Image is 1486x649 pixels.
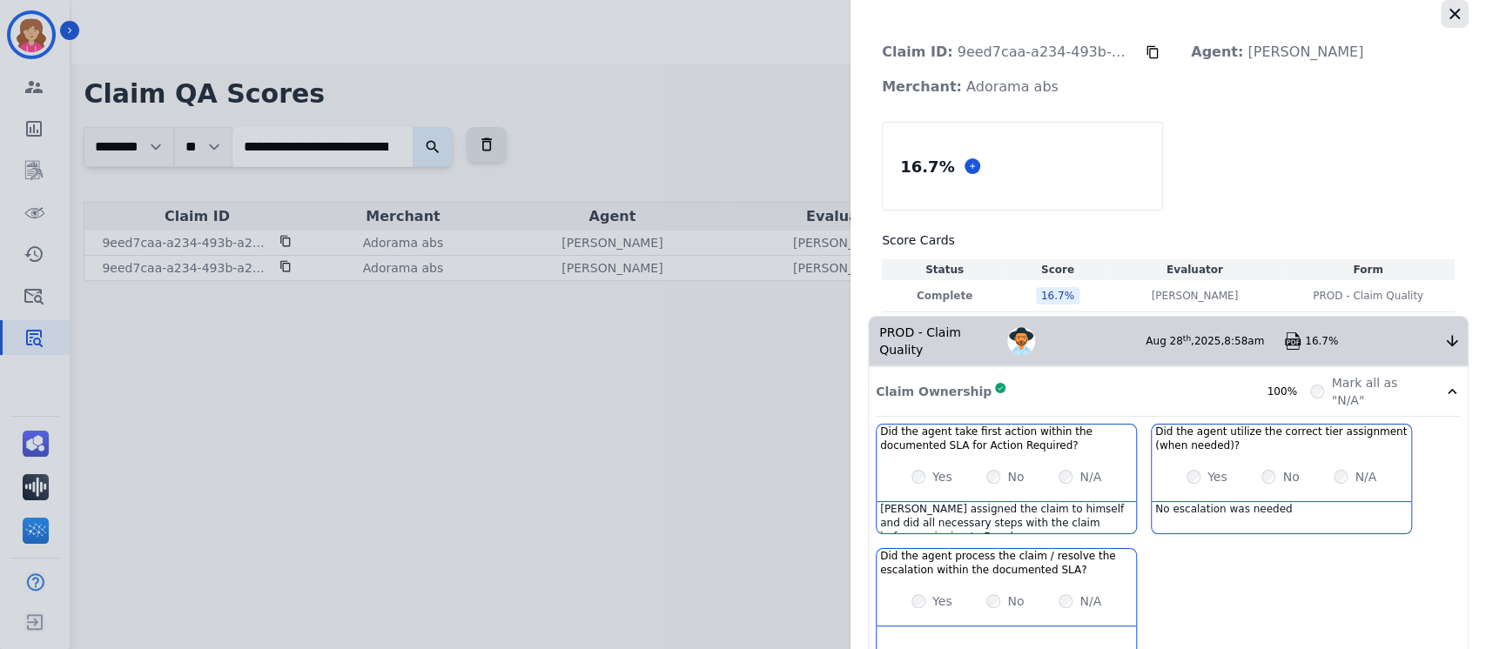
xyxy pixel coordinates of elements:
[1007,592,1024,610] label: No
[1207,468,1227,485] label: Yes
[1079,468,1101,485] label: N/A
[1305,334,1443,348] div: 16.7%
[1155,425,1408,452] h3: Did the agent utilize the correct tier assignment (when needed)?
[882,78,962,95] strong: Merchant:
[868,70,1072,104] p: Adorama abs
[1331,374,1422,409] label: Mark all as "N/A"
[882,43,952,60] strong: Claim ID:
[897,151,958,182] div: 16.7 %
[1191,43,1243,60] strong: Agent:
[868,35,1146,70] p: 9eed7caa-a234-493b-a2aa-cbde99789e1f
[1036,287,1079,304] div: 16.7 %
[876,383,992,400] p: Claim Ownership
[880,425,1133,452] h3: Did the agent take first action within the documented SLA for Action Required?
[932,468,952,485] label: Yes
[1152,502,1411,533] div: No escalation was needed
[1355,468,1376,485] label: N/A
[882,259,1007,280] th: Status
[1151,289,1238,303] p: [PERSON_NAME]
[1284,332,1301,350] img: qa-pdf.svg
[1177,35,1377,70] p: [PERSON_NAME]
[1267,385,1310,398] div: 100%
[1224,335,1264,347] span: 8:58am
[1079,592,1101,610] label: N/A
[1007,468,1024,485] label: No
[1282,468,1299,485] label: No
[882,231,1455,249] h3: Score Cards
[1007,327,1035,355] img: Avatar
[869,317,1007,365] div: PROD - Claim Quality
[877,502,1136,533] div: [PERSON_NAME] assigned the claim to himself and did all necessary steps with the claim before ass...
[1007,259,1108,280] th: Score
[1313,289,1423,303] span: PROD - Claim Quality
[885,289,1004,303] p: Complete
[932,592,952,610] label: Yes
[880,549,1133,577] h3: Did the agent process the claim / resolve the escalation within the documented SLA?
[1146,334,1284,348] div: Aug 28 , 2025 ,
[1183,334,1191,343] sup: th
[1108,259,1281,280] th: Evaluator
[1281,259,1455,280] th: Form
